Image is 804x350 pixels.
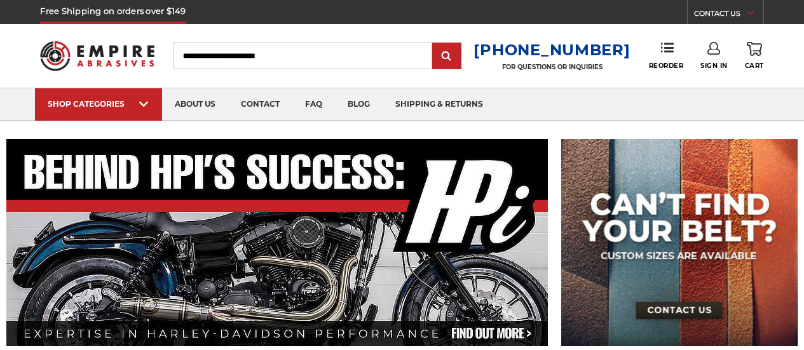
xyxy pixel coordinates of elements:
[48,99,149,109] div: SHOP CATEGORIES
[228,88,292,121] a: contact
[694,6,763,24] a: CONTACT US
[474,41,630,59] a: [PHONE_NUMBER]
[649,62,684,70] span: Reorder
[383,88,496,121] a: shipping & returns
[474,63,630,71] p: FOR QUESTIONS OR INQUIRIES
[434,44,460,69] input: Submit
[335,88,383,121] a: blog
[649,42,684,69] a: Reorder
[700,62,728,70] span: Sign In
[745,62,764,70] span: Cart
[561,139,798,346] img: promo banner for custom belts.
[40,34,154,78] img: Empire Abrasives
[292,88,335,121] a: faq
[6,139,548,346] img: Banner for an interview featuring Horsepower Inc who makes Harley performance upgrades featured o...
[162,88,228,121] a: about us
[745,42,764,70] a: Cart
